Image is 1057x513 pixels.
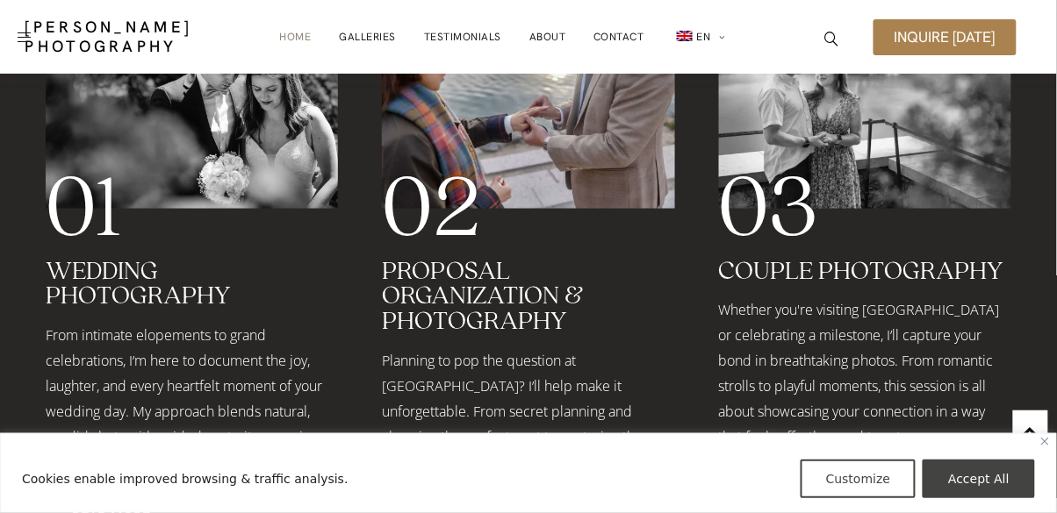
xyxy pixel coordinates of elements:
button: Accept All [923,460,1035,498]
div: 02 [382,182,674,238]
p: Whether you're visiting [GEOGRAPHIC_DATA] or celebrating a milestone, I’ll capture your bond in b... [719,298,1011,451]
div: 03 [719,182,1011,238]
a: Wedding Photography [46,259,231,310]
img: Close [1041,438,1049,445]
a: Inquire [DATE] [874,19,1017,55]
a: Testimonials [424,19,501,54]
a: Proposal Organization & Photography [382,259,584,336]
a: About [529,19,566,54]
a: Home [279,19,311,54]
a: en_GBEN [672,19,726,55]
p: Cookies enable improved browsing & traffic analysis. [22,468,349,489]
span: Inquire [DATE] [895,30,996,45]
a: Galleries [339,19,396,54]
img: EN [677,31,693,41]
p: Planning to pop the question at [GEOGRAPHIC_DATA]? I’ll help make it unforgettable. From secret p... [382,349,674,502]
a: [PERSON_NAME] Photography [25,18,207,56]
p: From intimate elopements to grand celebrations, I’m here to document the joy, laughter, and every... [46,324,338,476]
a: Contact [593,19,644,54]
a: icon-magnifying-glass34 [816,23,847,54]
span: EN [697,30,711,44]
a: Couple Photography [719,259,1004,285]
div: 01 [46,182,338,238]
button: Customize [801,460,917,498]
